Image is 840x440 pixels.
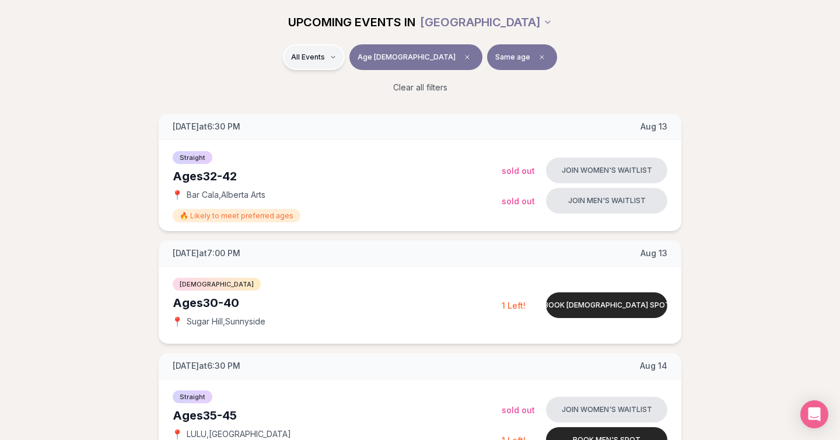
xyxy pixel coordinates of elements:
span: Sold Out [502,405,535,415]
div: Ages 32-42 [173,168,502,184]
span: LULU , [GEOGRAPHIC_DATA] [187,428,291,440]
button: Book [DEMOGRAPHIC_DATA] spot [546,292,667,318]
button: Join men's waitlist [546,188,667,214]
span: Age [DEMOGRAPHIC_DATA] [358,53,456,62]
span: [DATE] at 6:30 PM [173,360,240,372]
button: Join women's waitlist [546,158,667,183]
div: Ages 30-40 [173,295,502,311]
span: 📍 [173,317,182,326]
span: 🔥 Likely to meet preferred ages [173,209,300,222]
button: [GEOGRAPHIC_DATA] [420,9,552,35]
div: Open Intercom Messenger [800,400,828,428]
span: Bar Cala , Alberta Arts [187,189,265,201]
span: Sold Out [502,196,535,206]
button: Join women's waitlist [546,397,667,422]
button: Age [DEMOGRAPHIC_DATA]Clear age [349,44,482,70]
span: Aug 13 [640,247,667,259]
span: All Events [291,53,325,62]
span: 📍 [173,190,182,200]
span: Clear age [460,50,474,64]
span: 📍 [173,429,182,439]
span: Aug 13 [640,121,667,132]
span: Straight [173,390,212,403]
span: [DATE] at 6:30 PM [173,121,240,132]
span: UPCOMING EVENTS IN [288,14,415,30]
span: Aug 14 [640,360,667,372]
span: [DATE] at 7:00 PM [173,247,240,259]
span: Same age [495,53,530,62]
button: Clear all filters [386,75,454,100]
span: Sugar Hill , Sunnyside [187,316,265,327]
button: Same ageClear preference [487,44,557,70]
button: All Events [283,44,345,70]
div: Ages 35-45 [173,407,502,424]
span: Sold Out [502,166,535,176]
span: [DEMOGRAPHIC_DATA] [173,278,261,291]
span: Straight [173,151,212,164]
span: 1 Left! [502,301,526,310]
span: Clear preference [535,50,549,64]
